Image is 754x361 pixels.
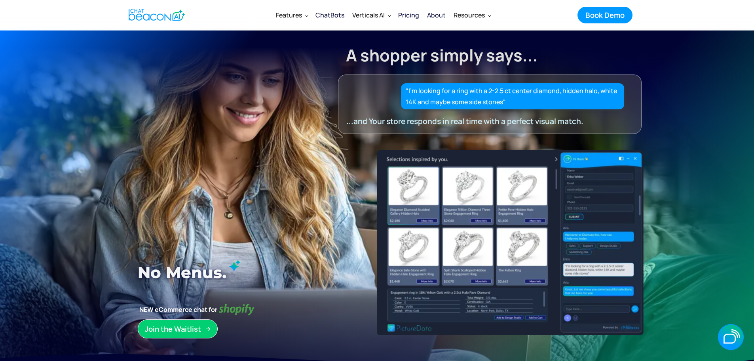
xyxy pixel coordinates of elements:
[145,324,201,334] div: Join the Waitlist
[488,14,491,17] img: Dropdown
[272,6,311,25] div: Features
[138,319,218,338] a: Join the Waitlist
[376,150,643,335] img: ChatBeacon New UI Experience
[577,7,632,23] a: Book Demo
[138,304,219,315] strong: NEW eCommerce chat for
[305,14,308,17] img: Dropdown
[427,10,446,21] div: About
[388,14,391,17] img: Dropdown
[585,10,625,20] div: Book Demo
[311,5,348,25] a: ChatBots
[352,10,385,21] div: Verticals AI
[346,44,538,66] strong: A shopper simply says...
[394,5,423,25] a: Pricing
[122,5,190,25] a: home
[406,85,620,107] div: "I’m looking for a ring with a 2-2.5 ct center diamond, hidden halo, white 14K and maybe some sid...
[454,10,485,21] div: Resources
[423,5,450,25] a: About
[276,10,302,21] div: Features
[450,6,494,25] div: Resources
[398,10,419,21] div: Pricing
[138,280,302,302] strong: That’s what we built.
[315,10,344,21] div: ChatBots
[348,6,394,25] div: Verticals AI
[346,116,619,127] div: ...and Your store responds in real time with a perfect visual match.
[138,260,360,285] h1: No Menus.
[206,327,211,331] img: Arrow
